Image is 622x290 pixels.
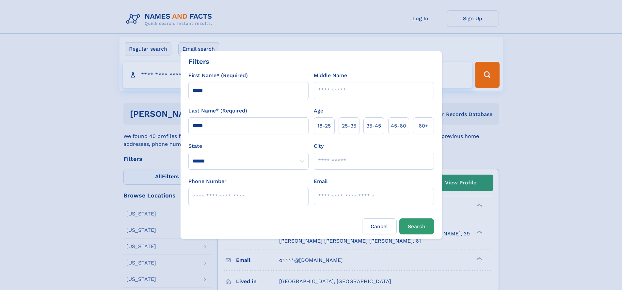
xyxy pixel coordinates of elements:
[366,122,381,130] span: 35‑45
[188,178,227,185] label: Phone Number
[314,107,323,115] label: Age
[391,122,406,130] span: 45‑60
[314,72,347,79] label: Middle Name
[188,142,309,150] label: State
[399,218,434,234] button: Search
[419,122,428,130] span: 60+
[314,178,328,185] label: Email
[314,142,324,150] label: City
[188,72,248,79] label: First Name* (Required)
[188,107,247,115] label: Last Name* (Required)
[342,122,356,130] span: 25‑35
[188,57,209,66] div: Filters
[362,218,397,234] label: Cancel
[317,122,331,130] span: 18‑25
